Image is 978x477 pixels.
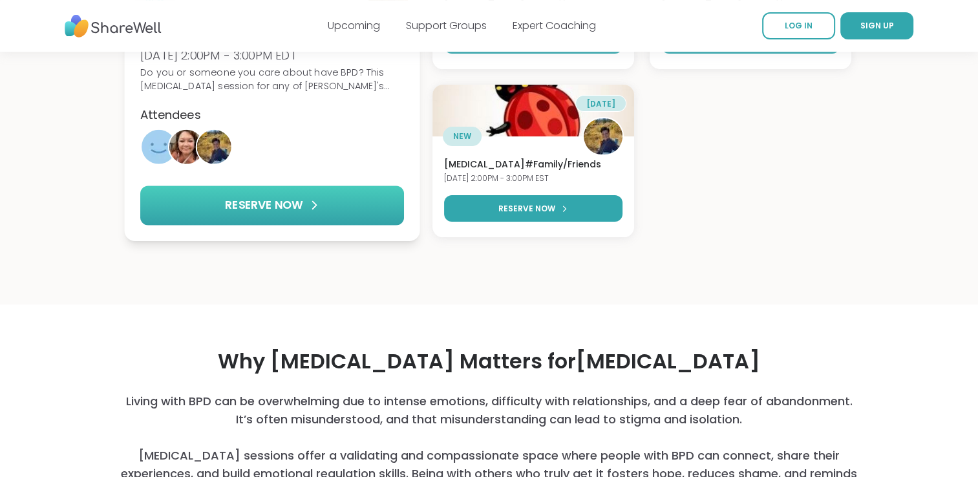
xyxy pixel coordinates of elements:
span: LOG IN [785,20,813,31]
a: RESERVE NOW [140,185,404,225]
a: RESERVE NOW [444,195,622,222]
h3: [MEDICAL_DATA]#Family/Friends [444,158,622,171]
a: SIGN UP [840,12,913,39]
span: Attendees [140,106,201,123]
a: LOG IN [762,12,835,39]
img: CharityRoss [584,117,622,156]
h4: Why [MEDICAL_DATA] Matters for [MEDICAL_DATA] [218,346,760,377]
div: [DATE] 2:00PM - 3:00PM EST [444,173,622,184]
img: Borderline Personality Disorder#Family/Friends [432,85,634,136]
a: Support Groups [406,18,487,33]
img: ShareWell Nav Logo [65,8,162,44]
a: Upcoming [328,18,380,33]
img: LynnM [169,129,203,164]
img: ec [142,129,176,164]
a: Expert Coaching [513,18,596,33]
span: NEW [453,131,471,142]
span: SIGN UP [860,20,894,31]
span: RESERVE NOW [225,196,303,213]
div: [DATE] 2:00PM - 3:00PM EDT [140,46,404,63]
img: CharityRoss [197,129,231,164]
span: RESERVE NOW [498,203,555,215]
span: [DATE] [586,98,615,109]
div: Do you or someone you care about have BPD? This [MEDICAL_DATA] session for any of [PERSON_NAME]'s... [140,65,404,93]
